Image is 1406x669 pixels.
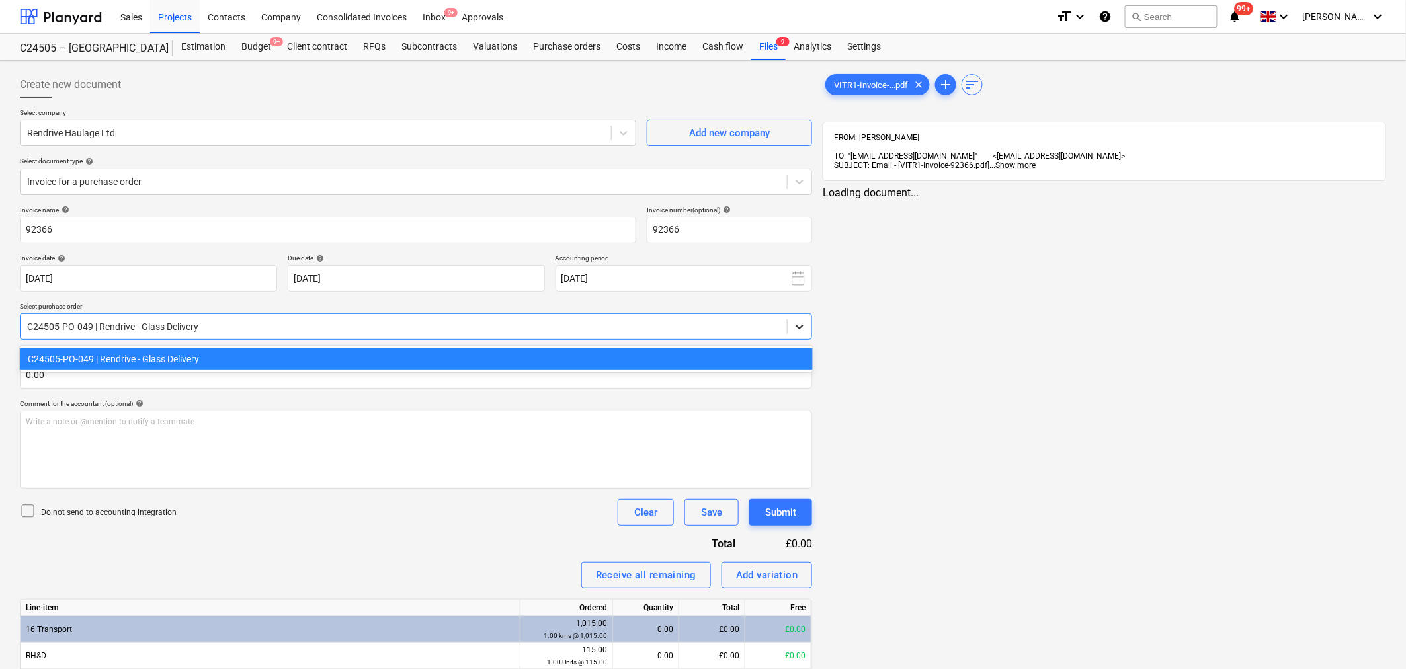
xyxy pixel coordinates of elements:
span: ... [989,161,1036,170]
p: Accounting period [556,254,813,265]
div: 0.00 [618,616,673,643]
div: Total [679,600,745,616]
div: £0.00 [679,616,745,643]
a: Analytics [786,34,839,60]
div: £0.00 [745,643,811,669]
div: RH&D [21,643,520,669]
a: Cash flow [694,34,751,60]
button: Search [1125,5,1218,28]
div: 115.00 [526,644,607,668]
a: Income [648,34,694,60]
div: Total [640,536,757,551]
div: Comment for the accountant (optional) [20,399,812,408]
div: Save [701,504,722,521]
div: Clear [634,504,657,521]
span: clear [911,77,927,93]
span: help [133,399,144,407]
a: Budget9+ [233,34,279,60]
span: 9+ [444,8,458,17]
input: Invoice date not specified [20,265,277,292]
span: [PERSON_NAME] [1303,11,1369,22]
button: Add new company [647,120,812,146]
div: VITR1-Invoice-...pdf [825,74,930,95]
button: Submit [749,499,812,526]
span: FROM: [PERSON_NAME] [834,133,919,142]
span: VITR1-Invoice-...pdf [826,80,916,90]
span: TO: "[EMAIL_ADDRESS][DOMAIN_NAME]" <[EMAIL_ADDRESS][DOMAIN_NAME]> [834,151,1125,161]
input: Due date not specified [288,265,545,292]
a: Costs [608,34,648,60]
span: help [313,255,324,262]
button: Receive all remaining [581,562,711,588]
div: Quantity [613,600,679,616]
div: £0.00 [679,643,745,669]
div: Line-item [21,600,520,616]
div: Free [745,600,811,616]
span: Create new document [20,77,121,93]
i: keyboard_arrow_down [1370,9,1386,24]
p: Select purchase order [20,302,812,313]
div: Add new company [689,124,770,141]
a: Purchase orders [525,34,608,60]
div: Receive all remaining [596,567,696,584]
div: 0.00 [618,643,673,669]
a: Client contract [279,34,355,60]
input: Invoice number [647,217,812,243]
i: keyboard_arrow_down [1072,9,1088,24]
div: Due date [288,254,545,262]
span: 99+ [1235,2,1254,15]
a: Subcontracts [393,34,465,60]
i: keyboard_arrow_down [1276,9,1292,24]
div: £0.00 [745,616,811,643]
button: Save [684,499,739,526]
a: Estimation [173,34,233,60]
i: notifications [1228,9,1241,24]
span: 9+ [270,37,283,46]
iframe: Chat Widget [1340,606,1406,669]
div: 1,015.00 [526,617,607,642]
a: Files9 [751,34,786,60]
div: Ordered [520,600,613,616]
div: C24505 – [GEOGRAPHIC_DATA] [20,42,157,56]
div: C24505-PO-049 | Rendrive - Glass Delivery [20,348,813,370]
small: 1.00 kms @ 1,015.00 [544,632,607,639]
div: Files [751,34,786,60]
button: Clear [618,499,674,526]
span: sort [964,77,980,93]
i: format_size [1056,9,1072,24]
button: [DATE] [556,265,813,292]
div: Invoice date [20,254,277,262]
input: Invoice total amount (optional) [20,362,812,389]
button: Add variation [722,562,813,588]
div: Submit [765,504,796,521]
a: RFQs [355,34,393,60]
div: Invoice number (optional) [647,206,812,214]
a: Valuations [465,34,525,60]
span: help [720,206,731,214]
span: Show more [995,161,1036,170]
a: Settings [839,34,889,60]
span: SUBJECT: Email - [VITR1-Invoice-92366.pdf] [834,161,989,170]
span: 16 Transport [26,625,72,634]
div: Select document type [20,157,812,165]
span: help [55,255,65,262]
div: Invoice name [20,206,636,214]
small: 1.00 Units @ 115.00 [547,658,607,666]
span: 9 [776,37,790,46]
div: £0.00 [757,536,813,551]
input: Invoice name [20,217,636,243]
div: Budget [233,34,279,60]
